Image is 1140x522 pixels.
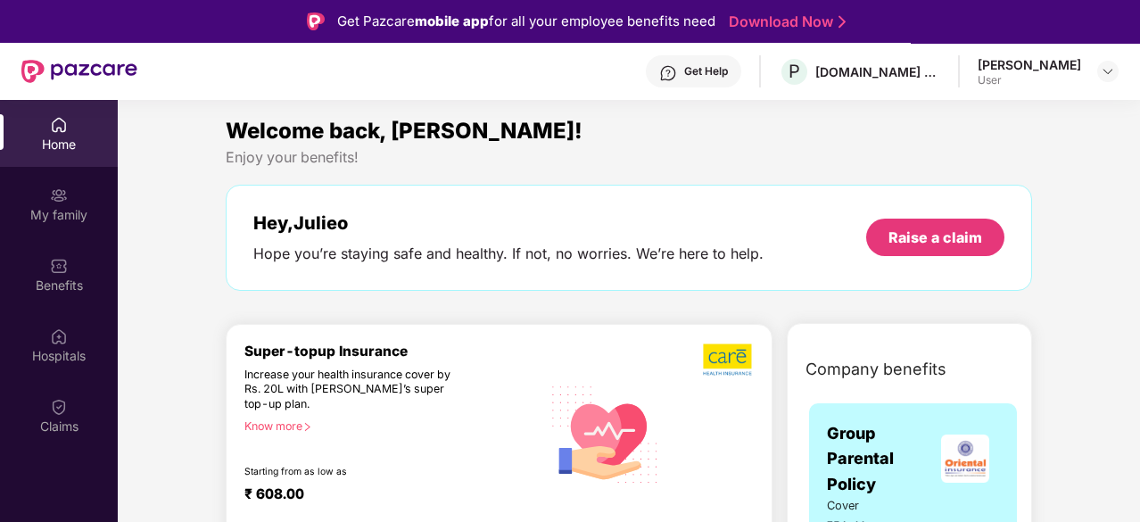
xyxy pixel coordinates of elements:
[415,12,489,29] strong: mobile app
[978,73,1081,87] div: User
[541,369,669,498] img: svg+xml;base64,PHN2ZyB4bWxucz0iaHR0cDovL3d3dy53My5vcmcvMjAwMC9zdmciIHhtbG5zOnhsaW5rPSJodHRwOi8vd3...
[302,422,312,432] span: right
[888,228,982,247] div: Raise a claim
[244,485,524,507] div: ₹ 608.00
[50,398,68,416] img: svg+xml;base64,PHN2ZyBpZD0iQ2xhaW0iIHhtbG5zPSJodHRwOi8vd3d3LnczLm9yZy8yMDAwL3N2ZyIgd2lkdGg9IjIwIi...
[226,148,1032,167] div: Enjoy your benefits!
[729,12,840,31] a: Download Now
[21,60,137,83] img: New Pazcare Logo
[827,497,892,515] span: Cover
[805,357,946,382] span: Company benefits
[50,327,68,345] img: svg+xml;base64,PHN2ZyBpZD0iSG9zcGl0YWxzIiB4bWxucz0iaHR0cDovL3d3dy53My5vcmcvMjAwMC9zdmciIHdpZHRoPS...
[244,419,531,432] div: Know more
[337,11,715,32] div: Get Pazcare for all your employee benefits need
[253,212,764,234] div: Hey, Julieo
[244,343,541,360] div: Super-topup Insurance
[789,61,800,82] span: P
[838,12,846,31] img: Stroke
[941,435,989,483] img: insurerLogo
[827,421,930,497] span: Group Parental Policy
[1101,64,1115,79] img: svg+xml;base64,PHN2ZyBpZD0iRHJvcGRvd24tMzJ4MzIiIHhtbG5zPSJodHRwOi8vd3d3LnczLm9yZy8yMDAwL3N2ZyIgd2...
[50,186,68,204] img: svg+xml;base64,PHN2ZyB3aWR0aD0iMjAiIGhlaWdodD0iMjAiIHZpZXdCb3g9IjAgMCAyMCAyMCIgZmlsbD0ibm9uZSIgeG...
[307,12,325,30] img: Logo
[978,56,1081,73] div: [PERSON_NAME]
[684,64,728,79] div: Get Help
[244,466,466,478] div: Starting from as low as
[50,257,68,275] img: svg+xml;base64,PHN2ZyBpZD0iQmVuZWZpdHMiIHhtbG5zPSJodHRwOi8vd3d3LnczLm9yZy8yMDAwL3N2ZyIgd2lkdGg9Ij...
[659,64,677,82] img: svg+xml;base64,PHN2ZyBpZD0iSGVscC0zMngzMiIgeG1sbnM9Imh0dHA6Ly93d3cudzMub3JnLzIwMDAvc3ZnIiB3aWR0aD...
[50,116,68,134] img: svg+xml;base64,PHN2ZyBpZD0iSG9tZSIgeG1sbnM9Imh0dHA6Ly93d3cudzMub3JnLzIwMDAvc3ZnIiB3aWR0aD0iMjAiIG...
[253,244,764,263] div: Hope you’re staying safe and healthy. If not, no worries. We’re here to help.
[226,118,582,144] span: Welcome back, [PERSON_NAME]!
[703,343,754,377] img: b5dec4f62d2307b9de63beb79f102df3.png
[815,63,940,80] div: [DOMAIN_NAME] PRIVATE LIMITED
[244,368,465,412] div: Increase your health insurance cover by Rs. 20L with [PERSON_NAME]’s super top-up plan.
